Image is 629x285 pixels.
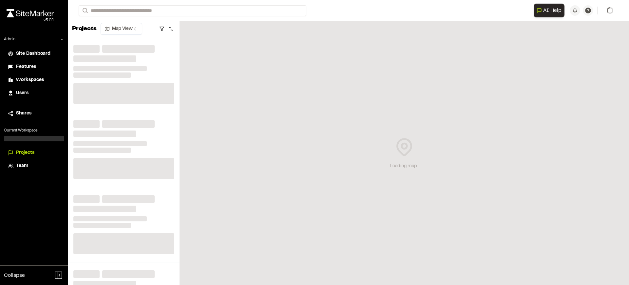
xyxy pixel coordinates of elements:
button: Search [79,5,90,16]
p: Admin [4,36,15,42]
span: Workspaces [16,76,44,84]
div: Oh geez...please don't... [7,17,54,23]
p: Projects [72,25,97,33]
p: Current Workspace [4,128,64,133]
button: Open AI Assistant [534,4,564,17]
a: Team [8,162,60,170]
span: Team [16,162,28,170]
div: Loading map... [390,163,419,170]
a: Site Dashboard [8,50,60,57]
a: Shares [8,110,60,117]
div: Open AI Assistant [534,4,567,17]
a: Users [8,90,60,97]
span: Shares [16,110,31,117]
span: Users [16,90,29,97]
span: Projects [16,149,34,156]
span: Site Dashboard [16,50,50,57]
img: rebrand.png [7,9,54,17]
span: Features [16,63,36,71]
a: Features [8,63,60,71]
span: AI Help [543,7,562,14]
a: Workspaces [8,76,60,84]
a: Projects [8,149,60,156]
span: Collapse [4,272,25,279]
